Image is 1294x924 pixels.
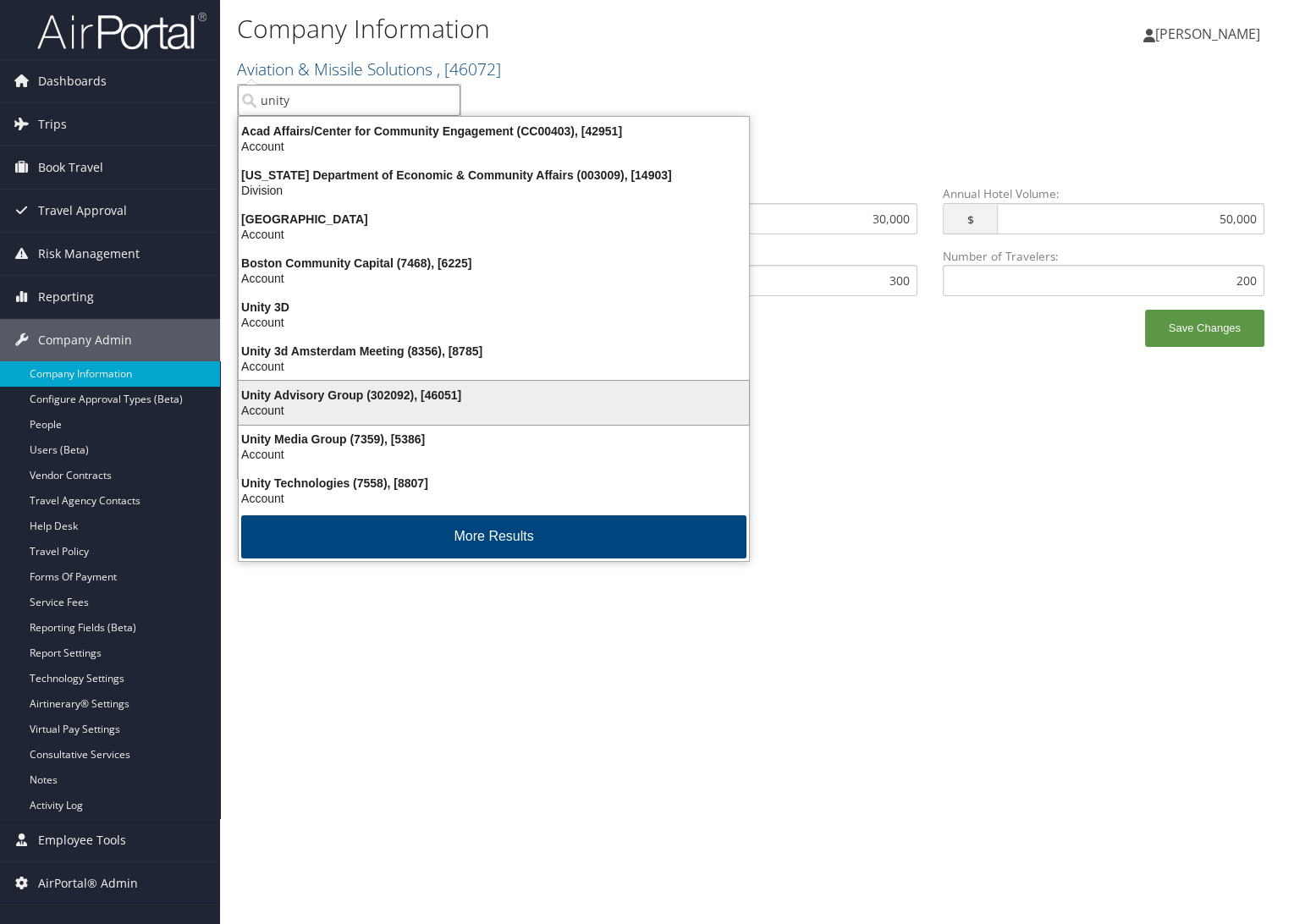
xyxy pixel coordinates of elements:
div: Unity 3D [229,300,759,315]
input: Number of Employees: [597,265,918,296]
span: $ [943,203,996,234]
div: Account [229,139,759,154]
h1: Company Information [237,11,930,47]
span: Risk Management [38,233,140,275]
div: Account [229,491,759,506]
div: Boston Community Capital (7468), [6225] [229,256,759,271]
div: Acad Affairs/Center for Community Engagement (CC00403), [42951] [229,124,759,139]
input: Annual Hotel Volume: $ [997,203,1264,234]
span: [PERSON_NAME] [1155,25,1260,43]
label: Annual Car Volume: [597,185,918,247]
a: Aviation & Missile Solutions [237,58,501,80]
div: [GEOGRAPHIC_DATA] [229,212,759,227]
div: Unity Media Group (7359), [5386] [229,432,759,447]
input: Search Accounts [238,85,460,116]
span: Dashboards [38,60,107,102]
span: Employee Tools [38,819,126,861]
label: Number of Employees: [597,248,918,296]
div: Account [229,271,759,286]
button: More Results [241,515,746,558]
label: Annual Hotel Volume: [943,185,1264,247]
div: Division [229,183,759,198]
a: [PERSON_NAME] [1143,8,1277,59]
span: Reporting [38,276,94,318]
span: AirPortal® Admin [38,862,138,905]
div: Account [229,359,759,374]
div: Account [229,403,759,418]
div: Unity 3d Amsterdam Meeting (8356), [8785] [229,344,759,359]
div: Unity Advisory Group (302092), [46051] [229,388,759,403]
span: Travel Approval [38,190,127,232]
span: Company Admin [38,319,132,361]
div: Unity Technologies (7558), [8807] [229,476,759,491]
div: Account [229,447,759,462]
label: Number of Travelers: [943,248,1264,296]
div: [US_STATE] Department of Economic & Community Affairs (003009), [14903] [229,168,759,183]
div: Account [229,227,759,242]
span: Trips [38,103,67,146]
button: Save Changes [1145,310,1264,347]
div: Account [229,315,759,330]
span: , [ 46072 ] [437,58,501,80]
input: Annual Car Volume: $ [650,203,917,234]
span: Book Travel [38,146,103,189]
input: Number of Travelers: [943,265,1264,296]
img: airportal-logo.png [37,11,206,51]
